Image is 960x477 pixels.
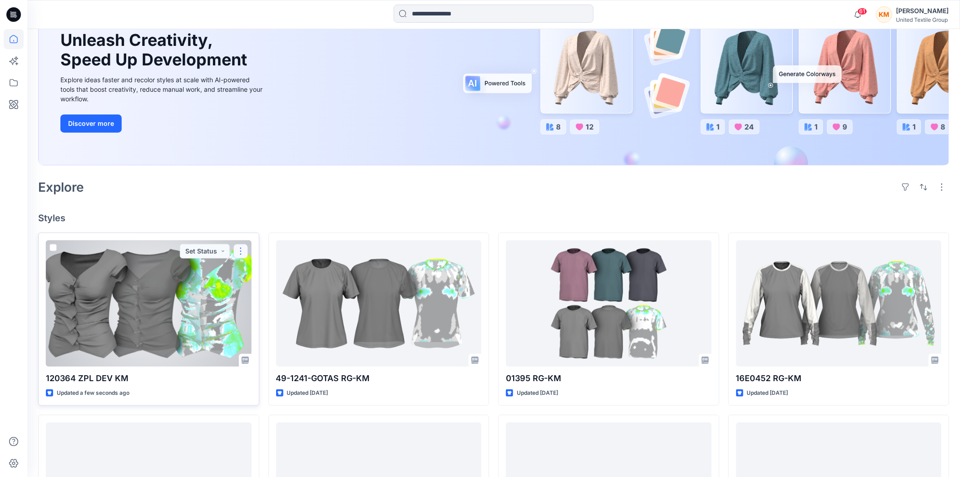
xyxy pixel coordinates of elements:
[46,240,252,367] a: 120364 ZPL DEV KM
[517,388,558,398] p: Updated [DATE]
[60,75,265,104] div: Explore ideas faster and recolor styles at scale with AI-powered tools that boost creativity, red...
[57,388,129,398] p: Updated a few seconds ago
[896,16,949,23] div: United Textile Group
[747,388,788,398] p: Updated [DATE]
[896,5,949,16] div: [PERSON_NAME]
[38,213,949,224] h4: Styles
[876,6,892,23] div: KM
[276,240,482,367] a: 49-1241-GOTAS RG-KM
[736,372,942,385] p: 16E0452 RG-KM
[38,180,84,194] h2: Explore
[506,240,712,367] a: 01395 RG-KM
[287,388,328,398] p: Updated [DATE]
[60,30,251,70] h1: Unleash Creativity, Speed Up Development
[60,114,265,133] a: Discover more
[857,8,867,15] span: 61
[46,372,252,385] p: 120364 ZPL DEV KM
[736,240,942,367] a: 16E0452 RG-KM
[276,372,482,385] p: 49-1241-GOTAS RG-KM
[60,114,122,133] button: Discover more
[506,372,712,385] p: 01395 RG-KM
